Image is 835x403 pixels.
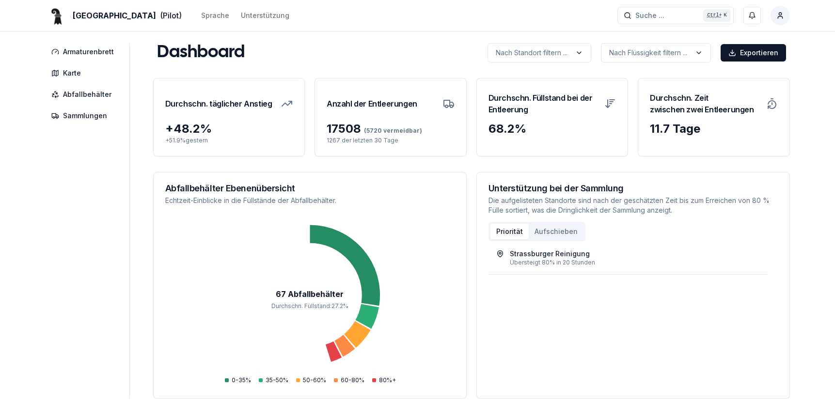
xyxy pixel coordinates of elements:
[63,47,114,57] span: Armaturenbrett
[157,43,245,62] h1: Dashboard
[327,137,455,144] p: 1267 der letzten 30 Tage
[327,90,417,117] h3: Anzahl der Entleerungen
[488,90,599,117] h3: Durchschn. Füllstand bei der Entleerung
[160,10,182,21] span: (Pilot)
[46,107,124,124] a: Sammlungen
[334,376,364,384] div: 60-80%
[46,43,124,61] a: Armaturenbrett
[327,121,455,137] div: 17508
[165,90,272,117] h3: Durchschn. täglicher Anstieg
[296,376,326,384] div: 50-60%
[201,10,229,21] button: Sprache
[650,121,778,137] div: 11.7 Tage
[496,249,760,266] a: Strassburger ReinigungÜbersteigt 80% in 20 Stunden
[46,4,69,27] img: Basel Logo
[488,43,591,62] button: label
[46,10,182,21] a: [GEOGRAPHIC_DATA](Pilot)
[601,43,711,62] button: label
[165,196,455,205] p: Echtzeit-Einblicke in die Füllstände der Abfallbehälter.
[529,224,583,239] button: Aufschieben
[361,127,422,134] span: (5720 vermeidbar)
[201,11,229,20] div: Sprache
[609,48,687,58] p: Nach Flüssigkeit filtern ...
[165,121,293,137] div: + 48.2 %
[488,121,616,137] div: 68.2 %
[165,137,293,144] p: + 51.9 % gestern
[46,86,124,103] a: Abfallbehälter
[650,90,760,117] h3: Durchschn. Zeit zwischen zwei Entleerungen
[635,11,664,20] span: Suche ...
[63,68,81,78] span: Karte
[510,249,590,259] div: Strassburger Reinigung
[496,48,567,58] p: Nach Standort filtern ...
[63,90,111,99] span: Abfallbehälter
[73,10,156,21] span: [GEOGRAPHIC_DATA]
[490,224,529,239] button: Priorität
[259,376,288,384] div: 35-50%
[276,290,344,299] tspan: 67 Abfallbehälter
[63,111,107,121] span: Sammlungen
[241,10,289,21] a: Unterstützung
[488,184,778,193] h3: Unterstützung bei der Sammlung
[617,7,734,24] button: Suche ...Ctrl+K
[372,376,396,384] div: 80%+
[510,259,760,266] div: Übersteigt 80% in 20 Stunden
[46,64,124,82] a: Karte
[225,376,251,384] div: 0-35%
[165,184,455,193] h3: Abfallbehälter Ebenenübersicht
[271,302,348,310] tspan: Durchschn. Füllstand : 27.2 %
[488,196,778,215] p: Die aufgelisteten Standorte sind nach der geschätzten Zeit bis zum Erreichen von 80 % Fülle sorti...
[721,44,786,62] button: Exportieren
